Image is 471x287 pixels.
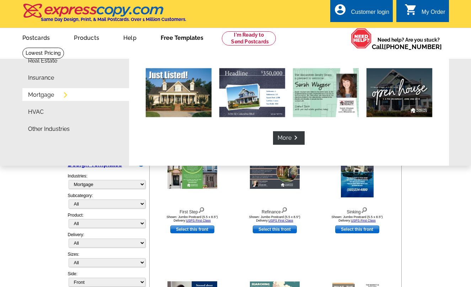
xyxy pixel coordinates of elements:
[405,8,445,17] a: shopping_cart My Order
[334,3,347,16] i: account_circle
[68,251,145,271] div: Sizes:
[153,206,231,215] div: First Step
[351,9,389,19] div: Customer login
[28,92,54,98] a: Mortgage
[167,156,217,189] img: First Step
[112,29,148,46] a: Help
[41,17,186,22] h4: Same Day Design, Print, & Mail Postcards. Over 1 Million Customers.
[366,68,432,117] img: Seminars
[198,206,205,213] img: view design details
[405,3,417,16] i: shopping_cart
[273,131,305,145] a: Morekeyboard_arrow_right
[236,206,314,215] div: Refinance
[341,148,374,197] img: Sinking
[28,58,57,64] a: Real Estate
[219,68,285,117] img: Lending
[68,161,122,168] a: Design Templates
[68,169,145,192] div: Industries:
[28,109,44,115] a: HVAC
[351,28,372,49] img: help
[153,215,231,222] div: Shown: Jumbo Postcard (5.5 x 8.5") Delivery:
[281,206,288,213] img: view design details
[28,75,54,81] a: Insurance
[268,219,293,222] a: USPS First Class
[149,29,215,46] a: Free Templates
[22,9,186,22] a: Same Day Design, Print, & Mail Postcards. Over 1 Million Customers.
[253,225,297,233] a: use this design
[372,43,442,51] span: Call
[250,156,300,189] img: Refinance
[422,9,445,19] div: My Order
[335,225,379,233] a: use this design
[236,215,314,222] div: Shown: Jumbo Postcard (5.5 x 8.5") Delivery:
[11,29,61,46] a: Postcards
[63,29,111,46] a: Products
[361,206,368,213] img: view design details
[28,126,70,132] a: Other Industries
[318,206,396,215] div: Sinking
[170,225,214,233] a: use this design
[318,215,396,222] div: Shown: Jumbo Postcard (5.5 x 8.5") Delivery:
[372,36,445,51] span: Need help? Are you stuck?
[186,219,211,222] a: USPS First Class
[384,43,442,51] a: [PHONE_NUMBER]
[68,192,145,212] div: Subcategory:
[293,68,358,117] img: Refinance
[334,8,389,17] a: account_circle Customer login
[68,232,145,251] div: Delivery:
[68,212,145,232] div: Product:
[145,68,211,117] img: Distressed homeowners
[351,219,376,222] a: USPS First Class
